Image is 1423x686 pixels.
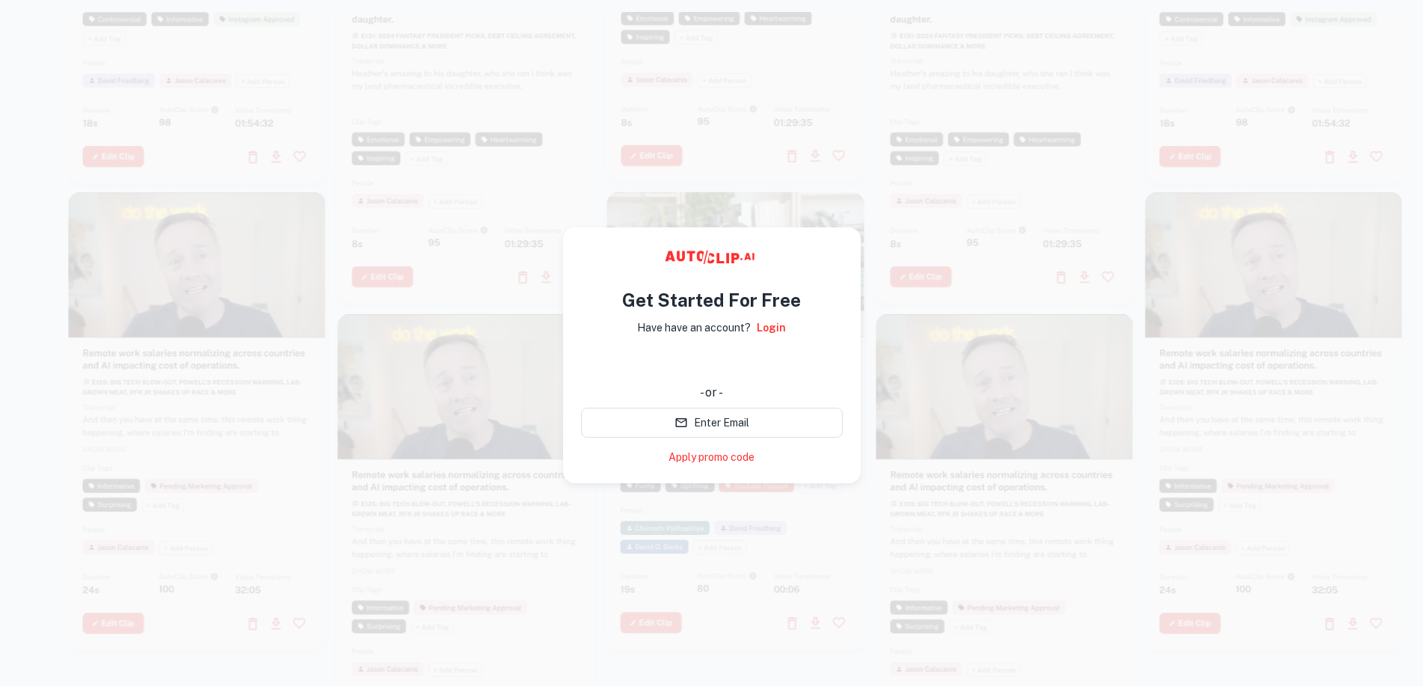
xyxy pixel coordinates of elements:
iframe: “使用 Google 账号登录”按钮 [574,346,850,379]
button: Enter Email [581,408,843,438]
div: - or - [581,384,843,402]
p: Have have an account? [637,319,751,336]
a: Login [757,319,786,336]
h4: Get Started For Free [622,287,801,313]
a: Apply promo code [669,450,754,465]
